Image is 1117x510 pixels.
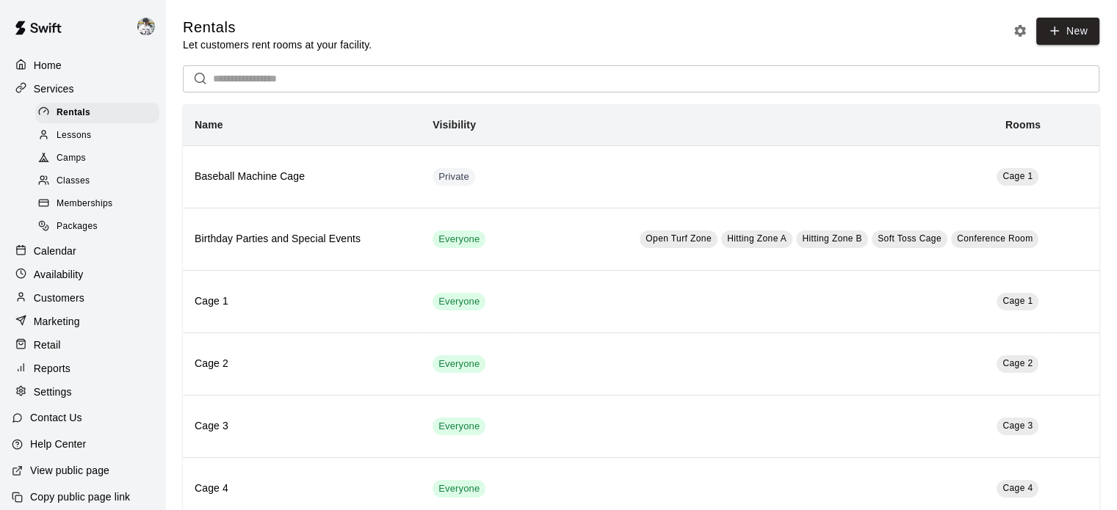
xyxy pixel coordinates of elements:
span: Cage 1 [1002,296,1033,306]
a: Settings [12,381,153,403]
p: Settings [34,385,72,399]
a: Classes [35,170,165,193]
span: Cage 1 [1002,171,1033,181]
p: Customers [34,291,84,305]
h6: Cage 1 [195,294,409,310]
span: Classes [57,174,90,189]
p: Retail [34,338,61,352]
a: Calendar [12,240,153,262]
a: Marketing [12,310,153,332]
a: Services [12,78,153,100]
b: Visibility [433,119,476,131]
a: Home [12,54,153,76]
span: Everyone [433,233,485,247]
div: Packages [35,216,159,237]
h6: Cage 2 [195,356,409,372]
a: Packages [35,216,165,238]
div: Lessons [35,125,159,146]
h6: Birthday Parties and Special Events [195,231,409,247]
h6: Baseball Machine Cage [195,169,409,185]
span: Rentals [57,106,90,120]
span: Hitting Zone A [727,233,787,244]
button: Rental settings [1009,20,1031,42]
a: Rentals [35,101,165,124]
span: Open Turf Zone [646,233,712,244]
h5: Rentals [183,18,372,37]
div: Camps [35,148,159,169]
div: Classes [35,171,159,192]
span: Conference Room [957,233,1033,244]
span: Everyone [433,420,485,434]
span: Everyone [433,357,485,371]
div: This service is visible to all of your customers [433,355,485,373]
div: Justin Dunning [134,12,165,41]
span: Everyone [433,295,485,309]
span: Cage 2 [1002,358,1033,368]
span: Hitting Zone B [802,233,862,244]
div: Rentals [35,103,159,123]
a: Availability [12,263,153,285]
span: Lessons [57,128,92,143]
div: This service is hidden, and can only be accessed via a direct link [433,168,475,186]
div: This service is visible to all of your customers [433,230,485,248]
p: Copy public page link [30,489,130,504]
img: Justin Dunning [137,18,155,35]
span: Private [433,170,475,184]
span: Soft Toss Cage [878,233,941,244]
a: Customers [12,287,153,309]
div: This service is visible to all of your customers [433,480,485,498]
span: Camps [57,151,86,166]
h6: Cage 4 [195,481,409,497]
span: Packages [57,219,98,234]
a: Memberships [35,193,165,216]
p: Help Center [30,437,86,451]
span: Everyone [433,482,485,496]
div: Memberships [35,194,159,214]
div: This service is visible to all of your customers [433,293,485,310]
span: Memberships [57,197,112,211]
span: Cage 3 [1002,420,1033,431]
a: Lessons [35,124,165,147]
h6: Cage 3 [195,418,409,434]
b: Rooms [1005,119,1041,131]
a: New [1036,18,1099,45]
p: Let customers rent rooms at your facility. [183,37,372,52]
a: Retail [12,334,153,356]
p: Marketing [34,314,80,329]
p: Contact Us [30,410,82,425]
div: This service is visible to all of your customers [433,418,485,435]
p: Home [34,58,62,73]
a: Camps [35,147,165,170]
p: Availability [34,267,84,282]
p: Calendar [34,244,76,258]
a: Reports [12,357,153,379]
p: Services [34,81,74,96]
span: Cage 4 [1002,483,1033,493]
p: View public page [30,463,109,478]
p: Reports [34,361,71,376]
b: Name [195,119,223,131]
